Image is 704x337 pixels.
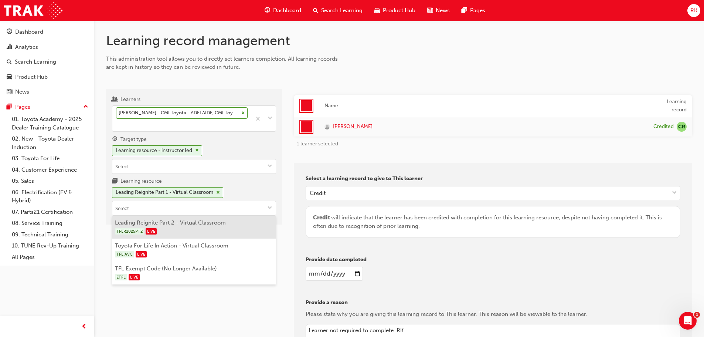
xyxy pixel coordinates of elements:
a: 06. Electrification (EV & Hybrid) [9,187,91,206]
span: pages-icon [7,104,12,111]
button: Pages [3,100,91,114]
div: Learners [120,96,140,103]
span: news-icon [427,6,433,15]
a: news-iconNews [421,3,456,18]
li: Leading Reignite Part 2 - Virtual Classroom [112,216,276,239]
p: Select a learning record to give to This learner [306,175,680,183]
th: Name [319,95,648,117]
a: Dashboard [3,25,91,39]
a: 01. Toyota Academy - 2025 Dealer Training Catalogue [9,114,91,133]
span: null-icon [677,122,687,132]
a: 05. Sales [9,175,91,187]
a: 10. TUNE Rev-Up Training [9,240,91,252]
input: Target typeLearning resource - instructor ledcross-icontoggle menu [112,159,276,173]
span: 1 learner selected [297,141,338,147]
span: users-icon [112,97,118,103]
span: ETFL [115,274,127,280]
span: LIVE [136,251,147,257]
span: Search Learning [321,6,363,15]
a: Analytics [3,40,91,54]
a: 07. Parts21 Certification [9,206,91,218]
span: Credit [313,214,331,221]
a: pages-iconPages [456,3,491,18]
div: Credited [653,123,674,130]
div: Product Hub [15,73,48,81]
a: All Pages [9,252,91,263]
span: TFLIAVC [115,251,134,257]
a: Search Learning [3,55,91,69]
p: Provide a reason [306,299,680,307]
div: Learning resource - instructor led [116,146,192,155]
a: 09. Technical Training [9,229,91,240]
input: Learning resourceLeading Reignite Part 1 - Virtual Classroomcross-icontoggle menu [112,201,276,215]
span: 1 [694,312,700,318]
a: 03. Toyota For Life [9,153,91,164]
a: 02. New - Toyota Dealer Induction [9,133,91,153]
input: Learners[PERSON_NAME] - CMI Toyota - ADELAIDE, CMI Toyota - CHRISTIES BEACH +2 more [116,122,117,128]
span: RK [690,6,697,15]
a: News [3,85,91,99]
span: search-icon [7,59,12,65]
a: car-iconProduct Hub [368,3,421,18]
button: toggle menu [264,159,276,173]
img: Trak [4,2,62,19]
span: chart-icon [7,44,12,51]
span: learningresource-icon [112,178,118,185]
span: car-icon [374,6,380,15]
div: Learning resource [120,178,162,185]
div: Analytics [15,43,38,51]
span: News [436,6,450,15]
button: RK [687,4,700,17]
span: guage-icon [265,6,270,15]
button: DashboardAnalyticsSearch LearningProduct HubNews [3,24,91,100]
span: Please state why you are giving this learning record to This learner. This reason will be viewabl... [306,311,587,317]
span: TFLR2025PT2 [115,228,144,235]
span: down-icon [672,188,677,198]
span: Pages [470,6,485,15]
span: car-icon [7,74,12,81]
span: down-icon [267,164,272,170]
a: search-iconSearch Learning [307,3,368,18]
span: up-icon [83,102,88,112]
li: Toyota For Life In Action - Virtual Classroom [112,239,276,262]
div: will indicate that the learner has been credited with completion for this learning resource, desp... [313,213,673,230]
span: down-icon [267,205,272,212]
div: Target type [120,136,147,143]
span: pages-icon [462,6,467,15]
a: [PERSON_NAME] [324,122,642,131]
div: [PERSON_NAME] - CMI Toyota - ADELAIDE, CMI Toyota - CHRISTIES BEACH +2 more [116,108,239,118]
div: Search Learning [15,58,56,66]
li: TFL Exempt Code (No Longer Available) [112,262,276,284]
span: Product Hub [383,6,415,15]
div: Credit [310,189,326,197]
div: Pages [15,103,30,111]
span: Dashboard [273,6,301,15]
span: news-icon [7,89,12,95]
div: This administration tool allows you to directly set learners completion. All learning records are... [106,55,346,71]
div: Leading Reignite Part 1 - Virtual Classroom [116,188,213,197]
span: target-icon [112,136,118,143]
input: enter a date [306,267,363,281]
span: search-icon [313,6,318,15]
a: guage-iconDashboard [259,3,307,18]
span: [PERSON_NAME] [333,122,373,131]
a: 08. Service Training [9,218,91,229]
a: 04. Customer Experience [9,164,91,176]
div: News [15,88,29,96]
span: cross-icon [195,148,199,153]
span: cross-icon [216,191,220,195]
span: down-icon [268,114,273,124]
a: Product Hub [3,70,91,84]
div: Learning record [653,98,687,114]
span: LIVE [129,274,140,280]
div: Dashboard [15,28,43,36]
span: guage-icon [7,29,12,36]
h1: Learning record management [106,33,692,49]
iframe: Intercom live chat [679,312,697,330]
span: prev-icon [81,322,87,331]
p: Provide date completed [306,256,680,264]
span: LIVE [146,228,157,235]
button: toggle menu [264,201,276,215]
